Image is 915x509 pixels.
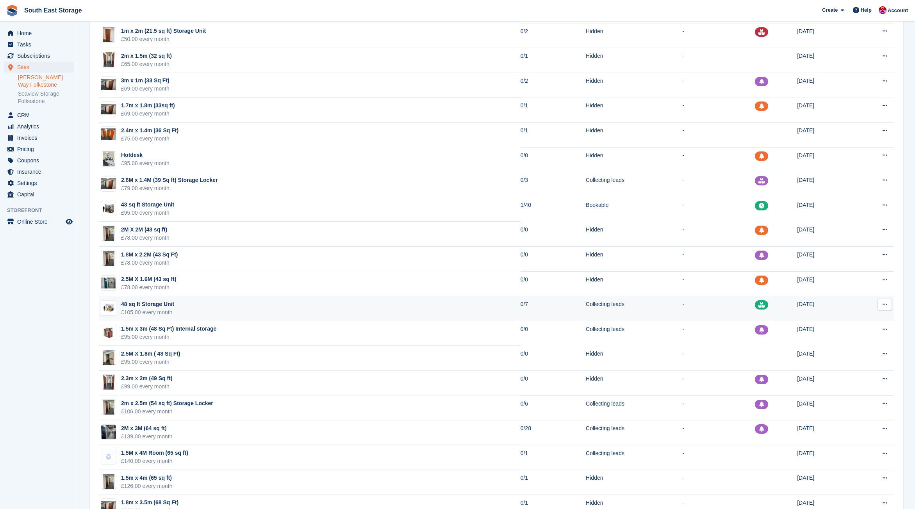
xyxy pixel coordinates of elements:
a: Seaview Storage Folkestone [18,90,74,105]
td: [DATE] [797,23,853,48]
td: - [682,271,754,296]
span: Create [822,6,838,14]
td: - [682,247,754,272]
img: Screenshot%202024-09-30%20at%2020.05.52.png [101,278,116,289]
td: - [682,346,754,371]
div: £69.00 every month [121,85,169,93]
td: 0/1 [521,470,586,495]
td: Collecting leads [586,321,682,346]
td: [DATE] [797,247,853,272]
div: £65.00 every month [121,60,172,68]
span: CRM [17,110,64,121]
img: Locker%20Medium%202%20-%20Plain.jpg [101,325,116,340]
td: [DATE] [797,222,853,247]
td: 0/6 [521,395,586,420]
div: 1.8m x 3.5m (68 Sq Ft) [121,498,178,507]
span: Account [888,7,908,14]
td: [DATE] [797,123,853,148]
a: Preview store [64,217,74,226]
a: menu [4,110,74,121]
div: £69.00 every month [121,110,175,118]
span: Coupons [17,155,64,166]
td: 0/7 [521,296,586,321]
img: WhatsApp%20Image%202024-10-25%20at%2011.51.03.jpeg [103,350,114,365]
span: Insurance [17,166,64,177]
td: Hidden [586,222,682,247]
a: menu [4,132,74,143]
td: 1/40 [521,197,586,222]
td: 0/0 [521,222,586,247]
span: Settings [17,178,64,189]
div: £106.00 every month [121,408,213,416]
td: Collecting leads [586,420,682,445]
td: 0/0 [521,271,586,296]
span: Sites [17,62,64,73]
td: Hidden [586,271,682,296]
td: Collecting leads [586,296,682,321]
span: Invoices [17,132,64,143]
td: 0/0 [521,147,586,172]
img: Screenshot%202024-09-30%20at%2020.25.38.png [101,425,116,439]
div: Hotdesk [121,151,169,159]
img: WhatsApp%20Image%202024-10-11%20at%2015.05.20%20(1).jpeg [103,151,114,167]
div: 2.6M x 1.4M (39 Sq ft) Storage Locker [121,176,218,184]
div: 48 sq ft Storage Unit [121,300,174,308]
img: blank-unit-type-icon-ffbac7b88ba66c5e286b0e438baccc4b9c83835d4c34f86887a83fc20ec27e7b.svg [101,449,116,464]
div: £140.00 every month [121,457,188,465]
span: Subscriptions [17,50,64,61]
td: 0/0 [521,346,586,371]
td: Hidden [586,98,682,123]
td: 0/1 [521,445,586,470]
td: Hidden [586,247,682,272]
img: IMG_6266.jpg [101,178,116,189]
img: 40-sqft-unit.jpg [101,203,116,214]
a: menu [4,50,74,61]
img: WhatsApp%20Image%202024-10-25%20at%2011.51.03%20(3).jpeg [103,27,114,43]
td: - [682,48,754,73]
div: £139.00 every month [121,432,173,441]
div: £95.00 every month [121,333,216,341]
img: Ross%20Way%20Unit%20Pic%20Brown.png [101,79,116,90]
a: menu [4,39,74,50]
td: - [682,197,754,222]
div: 43 sq ft Storage Unit [121,201,174,209]
div: £99.00 every month [121,383,173,391]
a: menu [4,216,74,227]
div: 1m x 2m (21.5 sq ft) Storage Unit [121,27,206,35]
a: menu [4,121,74,132]
a: menu [4,155,74,166]
img: Roger Norris [879,6,886,14]
a: [PERSON_NAME] Way Folkestone [18,74,74,89]
img: stora-icon-8386f47178a22dfd0bd8f6a31ec36ba5ce8667c1dd55bd0f319d3a0aa187defe.svg [6,5,18,16]
td: [DATE] [797,197,853,222]
div: 2.3m x 2m (49 Sq ft) [121,374,173,383]
td: [DATE] [797,271,853,296]
td: 0/3 [521,172,586,197]
span: Capital [17,189,64,200]
img: Ross%20Way%20Unit%20Pics.jpeg [103,474,114,489]
td: - [682,445,754,470]
td: 0/0 [521,321,586,346]
img: IMG_7590.JPG [103,52,114,68]
div: £78.00 every month [121,234,169,242]
td: 0/1 [521,123,586,148]
div: 2M x 3M (64 sq ft) [121,424,173,432]
img: WhatsApp%20Image%202024-10-31%20at%2018.06.59.jpeg [103,399,114,415]
td: Collecting leads [586,172,682,197]
td: 0/2 [521,73,586,98]
a: South East Storage [21,4,85,17]
span: Storefront [7,206,78,214]
div: 2.4m x 1.4m (36 Sq Ft) [121,126,178,135]
a: menu [4,62,74,73]
a: menu [4,166,74,177]
div: £78.00 every month [121,259,178,267]
a: menu [4,144,74,155]
td: - [682,147,754,172]
a: menu [4,189,74,200]
td: - [682,23,754,48]
td: - [682,395,754,420]
a: menu [4,28,74,39]
td: 0/28 [521,420,586,445]
div: £95.00 every month [121,209,174,217]
img: WhatsApp%20Image%202024-10-31%20at%2018.06.59.jpeg [103,226,114,241]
